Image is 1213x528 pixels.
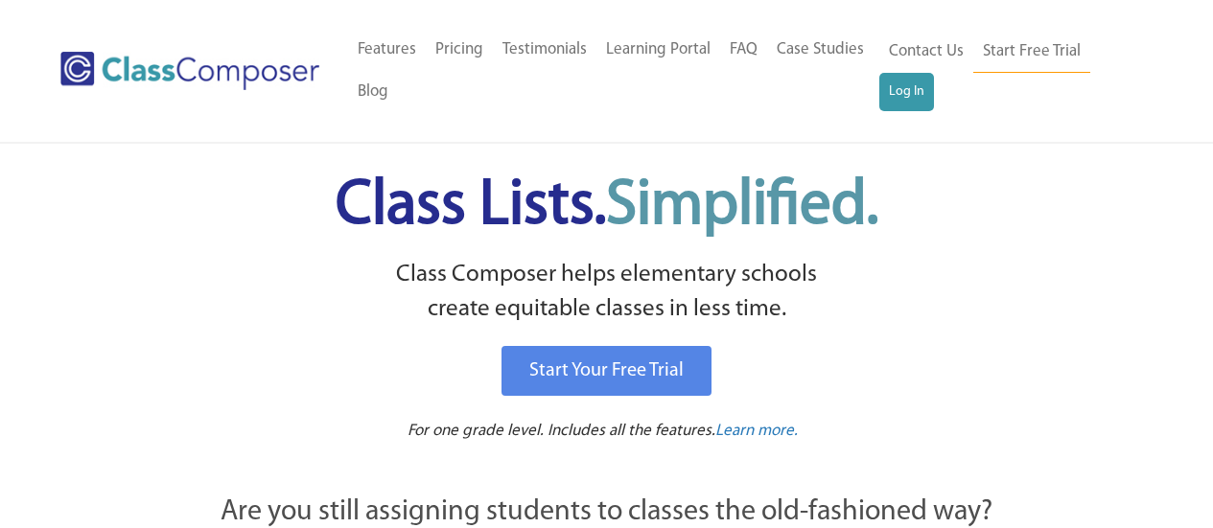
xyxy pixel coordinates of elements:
[879,73,934,111] a: Log In
[348,29,426,71] a: Features
[973,31,1090,74] a: Start Free Trial
[348,29,879,113] nav: Header Menu
[408,423,715,439] span: For one grade level. Includes all the features.
[529,361,684,380] span: Start Your Free Trial
[348,71,398,113] a: Blog
[767,29,874,71] a: Case Studies
[426,29,493,71] a: Pricing
[115,258,1099,328] p: Class Composer helps elementary schools create equitable classes in less time.
[502,346,711,396] a: Start Your Free Trial
[596,29,720,71] a: Learning Portal
[715,420,798,444] a: Learn more.
[720,29,767,71] a: FAQ
[336,175,878,238] span: Class Lists.
[879,31,973,73] a: Contact Us
[879,31,1138,111] nav: Header Menu
[60,52,319,90] img: Class Composer
[606,175,878,238] span: Simplified.
[493,29,596,71] a: Testimonials
[715,423,798,439] span: Learn more.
